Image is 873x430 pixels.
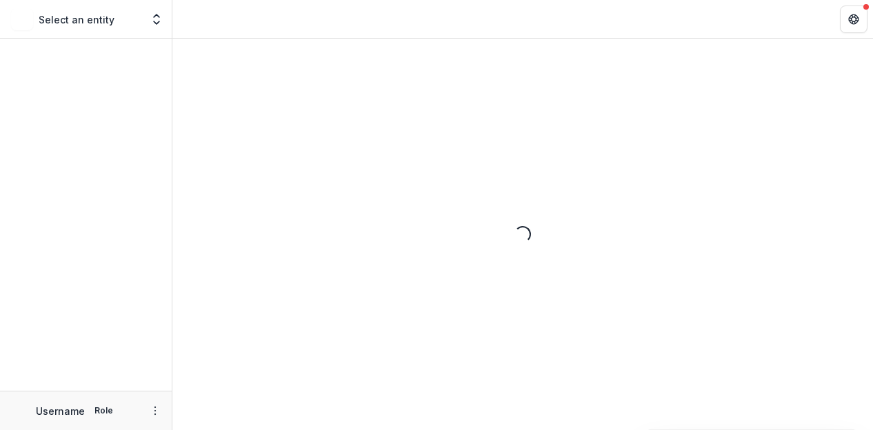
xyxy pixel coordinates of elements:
[36,404,85,418] p: Username
[39,12,114,27] p: Select an entity
[147,402,163,419] button: More
[840,6,867,33] button: Get Help
[147,6,166,33] button: Open entity switcher
[90,405,117,417] p: Role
